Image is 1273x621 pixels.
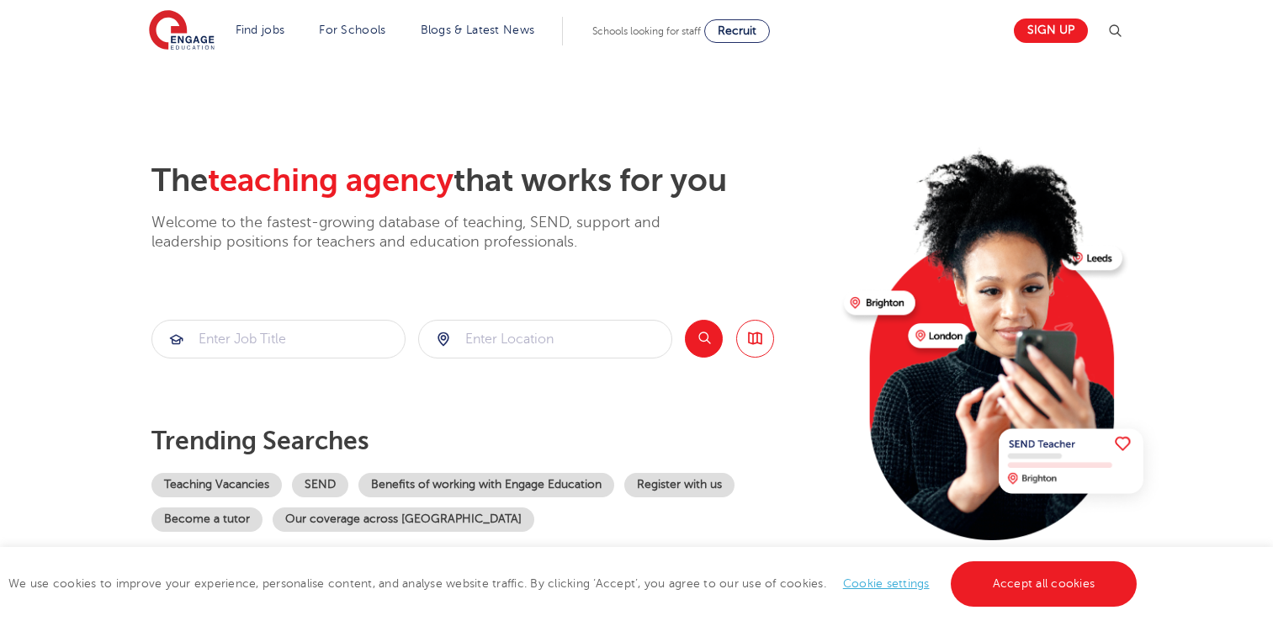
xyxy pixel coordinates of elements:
[208,162,454,199] span: teaching agency
[951,561,1138,607] a: Accept all cookies
[685,320,723,358] button: Search
[151,473,282,497] a: Teaching Vacancies
[718,24,756,37] span: Recruit
[151,213,707,252] p: Welcome to the fastest-growing database of teaching, SEND, support and leadership positions for t...
[358,473,614,497] a: Benefits of working with Engage Education
[8,577,1141,590] span: We use cookies to improve your experience, personalise content, and analyse website traffic. By c...
[704,19,770,43] a: Recruit
[843,577,930,590] a: Cookie settings
[273,507,534,532] a: Our coverage across [GEOGRAPHIC_DATA]
[151,507,263,532] a: Become a tutor
[151,162,830,200] h2: The that works for you
[418,320,672,358] div: Submit
[592,25,701,37] span: Schools looking for staff
[151,426,830,456] p: Trending searches
[149,10,215,52] img: Engage Education
[292,473,348,497] a: SEND
[624,473,735,497] a: Register with us
[419,321,671,358] input: Submit
[151,320,406,358] div: Submit
[421,24,535,36] a: Blogs & Latest News
[236,24,285,36] a: Find jobs
[319,24,385,36] a: For Schools
[152,321,405,358] input: Submit
[1014,19,1088,43] a: Sign up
